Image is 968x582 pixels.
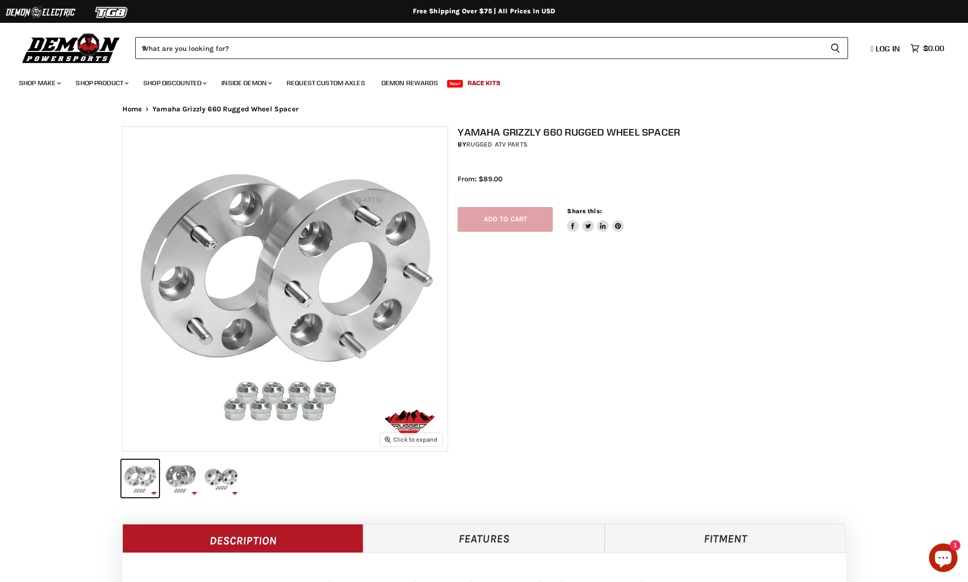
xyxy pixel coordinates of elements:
span: From: $89.00 [458,175,502,183]
img: Yamaha Grizzly 660 Rugged Wheel Spacer [123,127,448,451]
a: Fitment [605,524,846,552]
a: Inside Demon [214,73,278,93]
ul: Main menu [12,69,942,93]
span: Click to expand [385,436,438,443]
button: Yamaha Grizzly 660 Rugged Wheel Spacer thumbnail [121,460,159,497]
a: Shop Discounted [136,73,212,93]
button: Search [823,37,848,59]
img: Demon Powersports [19,31,123,65]
button: Click to expand [380,433,442,446]
a: Features [363,524,605,552]
a: Race Kits [460,73,508,93]
span: Yamaha Grizzly 660 Rugged Wheel Spacer [152,105,299,113]
form: Product [135,37,848,59]
nav: Breadcrumbs [103,105,865,113]
h1: Yamaha Grizzly 660 Rugged Wheel Spacer [458,126,856,138]
a: Shop Product [69,73,134,93]
span: Log in [876,44,900,53]
a: Home [122,105,142,113]
aside: Share this: [567,207,624,232]
a: Demon Rewards [374,73,445,93]
img: TGB Logo 2 [76,3,148,21]
a: Rugged ATV Parts [466,140,528,148]
a: $0.00 [906,41,949,55]
button: Yamaha Grizzly 660 Rugged Wheel Spacer thumbnail [162,460,200,497]
a: Log in [867,44,906,53]
img: Demon Electric Logo 2 [5,3,76,21]
span: Share this: [567,207,601,215]
a: Request Custom Axles [279,73,372,93]
button: Yamaha Grizzly 660 Rugged Wheel Spacer thumbnail [202,460,240,497]
input: When autocomplete results are available use up and down arrows to review and enter to select [135,37,823,59]
inbox-online-store-chat: Shopify online store chat [926,543,960,574]
span: $0.00 [923,44,944,53]
div: Free Shipping Over $75 | All Prices In USD [103,7,865,16]
a: Shop Make [12,73,67,93]
div: by [458,139,856,150]
span: New! [447,80,463,88]
a: Description [122,524,364,552]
